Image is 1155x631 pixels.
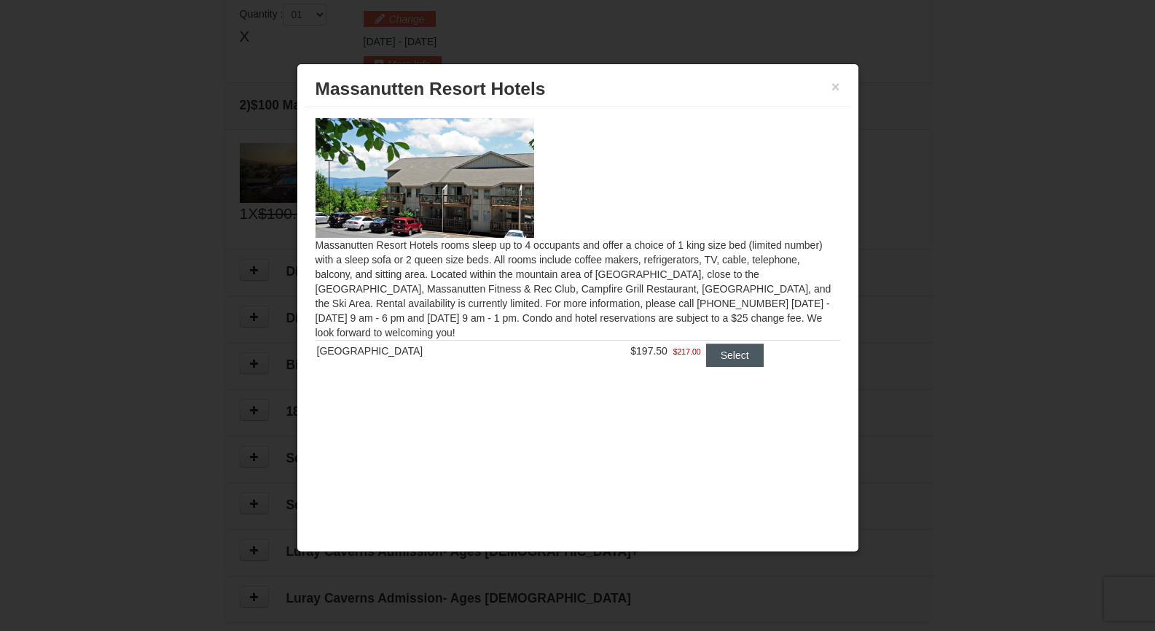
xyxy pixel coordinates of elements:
[673,344,701,359] span: $217.00
[831,80,840,94] button: ×
[630,345,667,357] span: $197.50
[316,79,546,98] span: Massanutten Resort Hotels
[317,344,546,358] div: [GEOGRAPHIC_DATA]
[706,344,764,367] button: Select
[305,107,851,396] div: Massanutten Resort Hotels rooms sleep up to 4 occupants and offer a choice of 1 king size bed (li...
[316,118,534,238] img: 19219026-1-e3b4ac8e.jpg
